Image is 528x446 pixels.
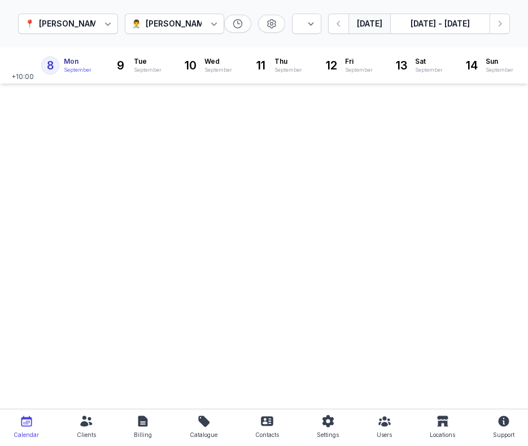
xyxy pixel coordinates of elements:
div: September [64,66,91,74]
span: Sat [415,57,443,66]
span: Thu [274,57,302,66]
div: [PERSON_NAME] [146,17,211,30]
div: September [274,66,302,74]
div: 📍 [25,17,34,30]
div: 👨‍⚕️ [132,17,141,30]
button: [DATE] [348,14,390,34]
span: +10:00 [11,72,36,84]
div: [PERSON_NAME] Counselling [39,17,155,30]
div: 12 [322,56,341,75]
span: Mon [64,57,91,66]
div: 9 [111,56,129,75]
div: 8 [41,56,59,75]
span: Wed [204,57,232,66]
div: 11 [252,56,270,75]
div: September [415,66,443,74]
div: September [486,66,513,74]
span: Fri [345,57,373,66]
span: Tue [134,57,162,66]
div: Locations [430,428,455,441]
div: September [134,66,162,74]
div: Contacts [255,428,279,441]
div: Support [493,428,514,441]
div: Users [377,428,392,441]
div: Catalogue [190,428,217,441]
div: 10 [182,56,200,75]
span: Sun [486,57,513,66]
div: September [204,66,232,74]
div: September [345,66,373,74]
div: 14 [463,56,481,75]
div: Calendar [14,428,39,441]
div: Billing [134,428,152,441]
div: Clients [77,428,96,441]
button: [DATE] - [DATE] [390,14,490,34]
div: Settings [317,428,339,441]
div: 13 [392,56,411,75]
